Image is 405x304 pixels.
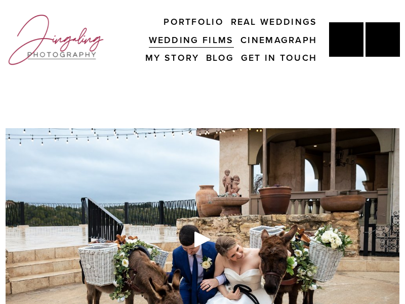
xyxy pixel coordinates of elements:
[5,10,107,69] img: Jingaling Photography
[240,31,317,49] a: Cinemagraph
[190,227,215,251] div: Play
[231,13,317,30] a: Real Weddings
[149,31,234,49] a: Wedding Films
[145,49,199,66] a: My Story
[206,49,234,66] a: Blog
[329,22,363,57] a: Jing Yang
[366,22,400,57] a: Instagram
[164,13,224,30] a: Portfolio
[241,49,317,66] a: Get In Touch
